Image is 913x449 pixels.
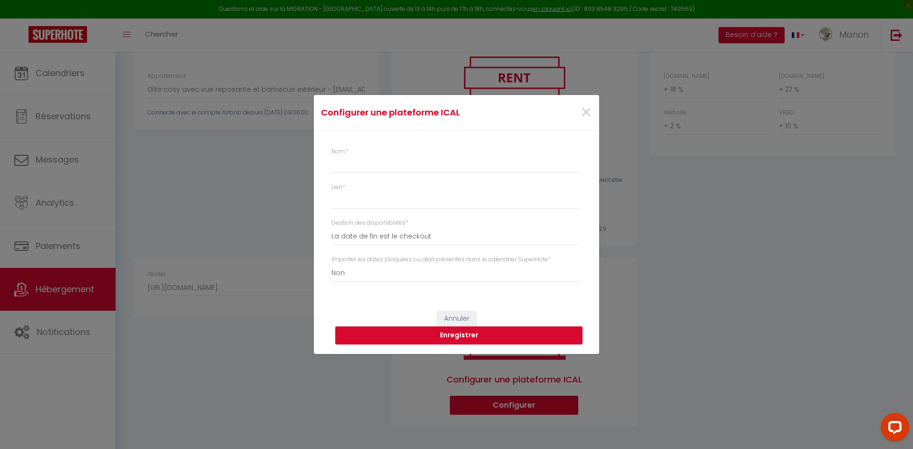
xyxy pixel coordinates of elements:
[437,311,476,327] button: Annuler
[580,103,592,123] button: Close
[580,98,592,127] span: ×
[331,183,345,192] label: Lien
[321,106,497,119] h4: Configurer une plateforme ICAL
[331,255,551,264] label: Importer les dates bloquées ou déjà présentes dans le calendrier SuperHote
[335,326,583,344] button: Enregistrer
[331,219,408,228] label: Gestion des disponibilités
[331,147,348,156] label: Nom
[873,409,913,449] iframe: LiveChat chat widget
